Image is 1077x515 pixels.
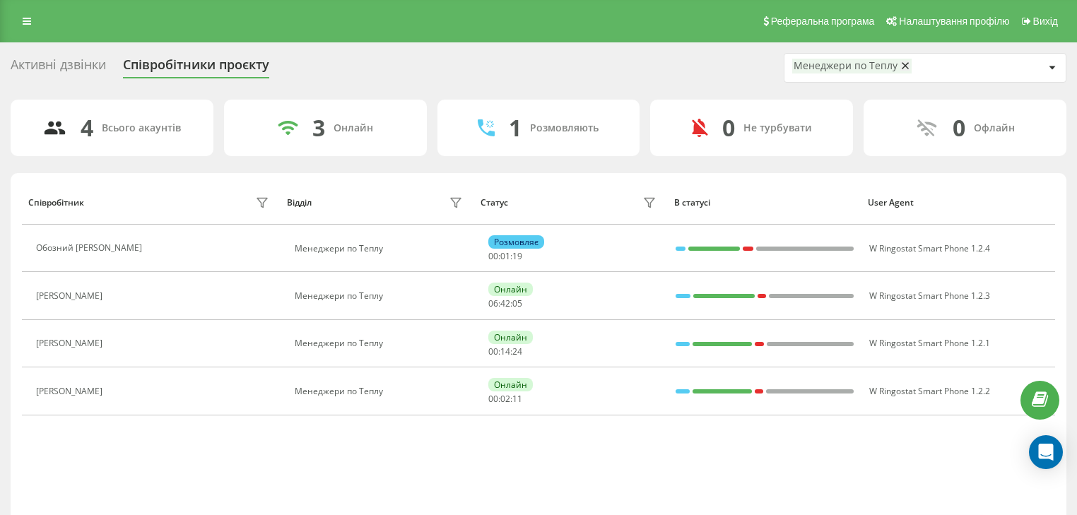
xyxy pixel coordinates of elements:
span: 00 [488,393,498,405]
div: [PERSON_NAME] [36,386,106,396]
span: 06 [488,297,498,309]
span: 14 [500,345,510,357]
div: Не турбувати [743,122,812,134]
div: Онлайн [488,283,533,296]
span: 05 [512,297,522,309]
span: 02 [500,393,510,405]
div: Менеджери по Теплу [295,291,466,301]
span: W Ringostat Smart Phone 1.2.3 [869,290,990,302]
span: 24 [512,345,522,357]
div: User Agent [868,198,1048,208]
span: 11 [512,393,522,405]
div: Відділ [287,198,312,208]
span: 19 [512,250,522,262]
span: W Ringostat Smart Phone 1.2.2 [869,385,990,397]
div: Активні дзвінки [11,57,106,79]
div: : : [488,347,522,357]
span: 01 [500,250,510,262]
span: W Ringostat Smart Phone 1.2.1 [869,337,990,349]
div: Розмовляють [530,122,599,134]
div: Менеджери по Теплу [794,60,897,72]
span: Налаштування профілю [899,16,1009,27]
div: Співробітники проєкту [123,57,269,79]
span: Вихід [1033,16,1058,27]
div: 1 [509,114,522,141]
div: Open Intercom Messenger [1029,435,1063,469]
span: 00 [488,345,498,357]
div: 4 [81,114,93,141]
div: Менеджери по Теплу [295,244,466,254]
div: : : [488,394,522,404]
div: : : [488,251,522,261]
div: Статус [481,198,508,208]
span: 42 [500,297,510,309]
div: Розмовляє [488,235,544,249]
div: Обозний [PERSON_NAME] [36,243,146,253]
div: В статусі [674,198,854,208]
div: 0 [953,114,965,141]
div: Менеджери по Теплу [295,386,466,396]
div: Співробітник [28,198,84,208]
span: Реферальна програма [771,16,875,27]
div: Офлайн [974,122,1015,134]
div: : : [488,299,522,309]
div: Онлайн [488,378,533,391]
div: Онлайн [488,331,533,344]
span: W Ringostat Smart Phone 1.2.4 [869,242,990,254]
div: Онлайн [334,122,373,134]
div: Всього акаунтів [102,122,181,134]
div: [PERSON_NAME] [36,291,106,301]
div: Менеджери по Теплу [295,338,466,348]
div: 0 [722,114,735,141]
div: 3 [312,114,325,141]
span: 00 [488,250,498,262]
div: [PERSON_NAME] [36,338,106,348]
